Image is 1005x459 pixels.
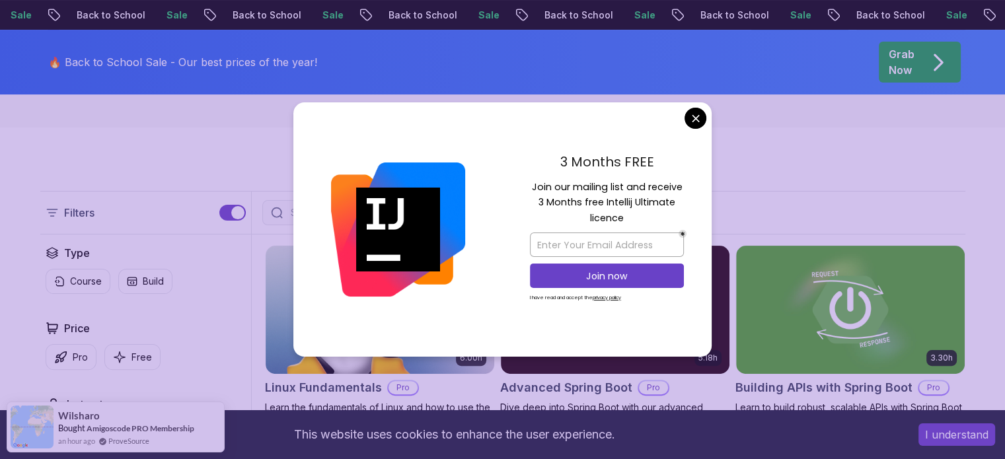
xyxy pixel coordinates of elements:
[143,275,164,288] p: Build
[532,9,622,22] p: Back to School
[104,344,161,370] button: Free
[639,381,668,394] p: Pro
[736,246,965,374] img: Building APIs with Spring Boot card
[58,410,100,421] span: Wilsharo
[58,423,85,433] span: Bought
[67,396,119,412] h2: Instructors
[64,245,90,261] h2: Type
[288,206,571,219] input: Search Java, React, Spring boot ...
[844,9,934,22] p: Back to School
[11,406,54,448] img: provesource social proof notification image
[389,381,418,394] p: Pro
[64,205,94,221] p: Filters
[154,9,196,22] p: Sale
[930,353,953,363] p: 3.30h
[466,9,508,22] p: Sale
[10,420,899,449] div: This website uses cookies to enhance the user experience.
[64,320,90,336] h2: Price
[87,423,194,434] a: Amigoscode PRO Membership
[919,381,948,394] p: Pro
[460,353,482,363] p: 6.00h
[310,9,352,22] p: Sale
[934,9,976,22] p: Sale
[688,9,778,22] p: Back to School
[889,46,914,78] p: Grab Now
[735,245,965,441] a: Building APIs with Spring Boot card3.30hBuilding APIs with Spring BootProLearn to build robust, s...
[735,378,912,397] h2: Building APIs with Spring Boot
[220,9,310,22] p: Back to School
[266,246,494,374] img: Linux Fundamentals card
[108,435,149,446] a: ProveSource
[46,269,110,294] button: Course
[58,435,95,446] span: an hour ago
[265,401,495,427] p: Learn the fundamentals of Linux and how to use the command line
[64,9,154,22] p: Back to School
[500,378,632,397] h2: Advanced Spring Boot
[265,245,495,427] a: Linux Fundamentals card6.00hLinux FundamentalsProLearn the fundamentals of Linux and how to use t...
[622,9,664,22] p: Sale
[376,9,466,22] p: Back to School
[70,275,102,288] p: Course
[698,353,718,363] p: 5.18h
[778,9,820,22] p: Sale
[131,351,152,364] p: Free
[46,344,96,370] button: Pro
[735,401,965,441] p: Learn to build robust, scalable APIs with Spring Boot, mastering REST principles, JSON handling, ...
[500,401,730,441] p: Dive deep into Spring Boot with our advanced course, designed to take your skills from intermedia...
[265,378,382,397] h2: Linux Fundamentals
[118,269,172,294] button: Build
[918,423,995,446] button: Accept cookies
[73,351,88,364] p: Pro
[48,54,317,70] p: 🔥 Back to School Sale - Our best prices of the year!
